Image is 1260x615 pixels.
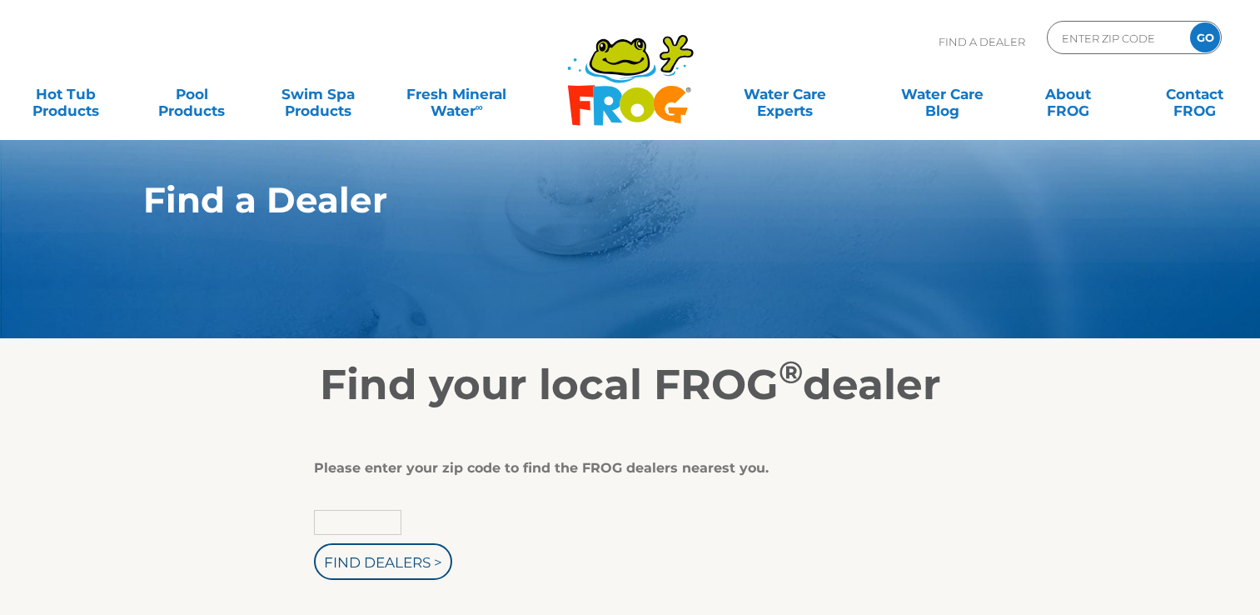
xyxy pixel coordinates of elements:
[17,77,115,111] a: Hot TubProducts
[939,21,1025,62] p: Find A Dealer
[314,543,452,580] input: Find Dealers >
[476,101,483,113] sup: ∞
[893,77,991,111] a: Water CareBlog
[143,77,242,111] a: PoolProducts
[314,460,934,477] div: Please enter your zip code to find the FROG dealers nearest you.
[1019,77,1118,111] a: AboutFROG
[1190,22,1220,52] input: GO
[396,77,518,111] a: Fresh MineralWater∞
[1145,77,1243,111] a: ContactFROG
[1060,26,1173,50] input: Zip Code Form
[143,180,1040,220] h1: Find a Dealer
[118,360,1143,410] h2: Find your local FROG dealer
[705,77,864,111] a: Water CareExperts
[779,353,803,391] sup: ®
[269,77,367,111] a: Swim SpaProducts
